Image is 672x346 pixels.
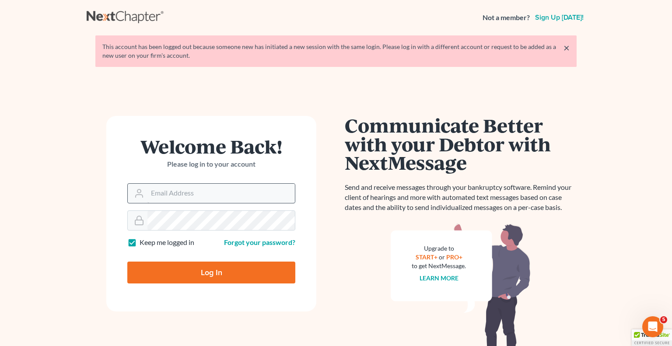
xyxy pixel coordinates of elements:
[127,137,295,156] h1: Welcome Back!
[345,182,577,213] p: Send and receive messages through your bankruptcy software. Remind your client of hearings and mo...
[224,238,295,246] a: Forgot your password?
[563,42,570,53] a: ×
[412,244,466,253] div: Upgrade to
[127,262,295,283] input: Log In
[642,316,663,337] iframe: Intercom live chat
[127,159,295,169] p: Please log in to your account
[140,238,194,248] label: Keep me logged in
[446,253,462,261] a: PRO+
[416,253,437,261] a: START+
[660,316,667,323] span: 5
[483,13,530,23] strong: Not a member?
[102,42,570,60] div: This account has been logged out because someone new has initiated a new session with the same lo...
[439,253,445,261] span: or
[147,184,295,203] input: Email Address
[632,329,672,346] div: TrustedSite Certified
[412,262,466,270] div: to get NextMessage.
[345,116,577,172] h1: Communicate Better with your Debtor with NextMessage
[533,14,585,21] a: Sign up [DATE]!
[420,274,458,282] a: Learn more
